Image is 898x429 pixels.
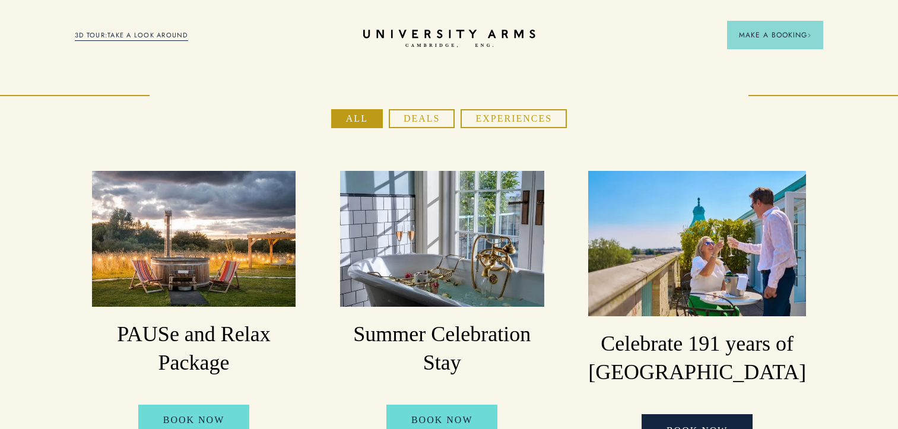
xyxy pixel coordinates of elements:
[92,171,296,307] img: image-1171400894a375d9a931a68ffa7fe4bcc321ad3f-2200x1300-jpg
[75,30,188,41] a: 3D TOUR:TAKE A LOOK AROUND
[727,21,823,49] button: Make a BookingArrow icon
[92,320,296,377] h3: PAUSe and Relax Package
[807,33,811,37] img: Arrow icon
[588,330,806,387] h3: Celebrate 191 years of [GEOGRAPHIC_DATA]
[363,30,535,48] a: Home
[461,109,567,128] button: Experiences
[389,109,455,128] button: Deals
[340,171,544,307] img: image-a678a3d208f2065fc5890bd5da5830c7877c1e53-3983x2660-jpg
[331,109,383,128] button: All
[340,320,544,377] h3: Summer Celebration Stay
[588,171,806,316] img: image-06b67da7cef3647c57b18f70ec17f0183790af67-6000x4000-jpg
[739,30,811,40] span: Make a Booking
